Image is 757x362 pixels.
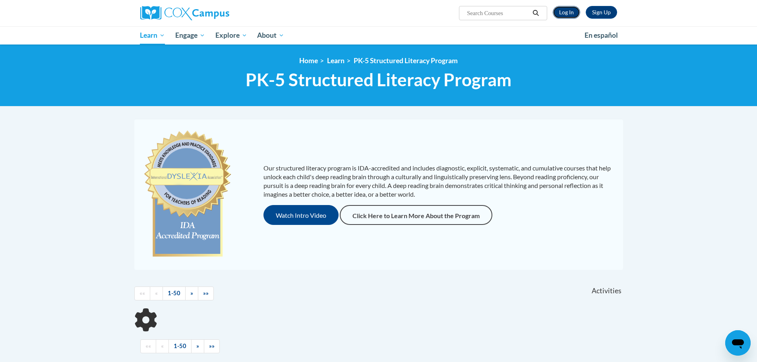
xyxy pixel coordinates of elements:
a: Learn [135,26,170,45]
a: Previous [150,287,163,300]
a: Log In [553,6,580,19]
a: PK-5 Structured Literacy Program [354,56,458,65]
input: Search Courses [466,8,530,18]
span: «« [145,343,151,349]
p: Our structured literacy program is IDA-accredited and includes diagnostic, explicit, systematic, ... [263,164,615,199]
button: Watch Intro Video [263,205,339,225]
a: Begining [134,287,150,300]
a: Engage [170,26,210,45]
span: » [190,290,193,296]
span: «« [139,290,145,296]
a: End [198,287,214,300]
a: Learn [327,56,345,65]
span: Learn [140,31,165,40]
a: About [252,26,289,45]
a: Next [185,287,198,300]
a: 1-50 [168,339,192,353]
a: 1-50 [163,287,186,300]
div: Main menu [128,26,629,45]
a: Previous [156,339,169,353]
span: Activities [592,287,621,295]
a: Home [299,56,318,65]
img: c477cda6-e343-453b-bfce-d6f9e9818e1c.png [142,127,233,262]
a: Next [191,339,204,353]
span: Explore [215,31,247,40]
a: Register [586,6,617,19]
span: En español [585,31,618,39]
span: »» [209,343,215,349]
a: Begining [140,339,156,353]
a: Cox Campus [140,6,291,20]
span: » [196,343,199,349]
span: PK-5 Structured Literacy Program [246,69,511,90]
span: « [155,290,158,296]
button: Search [530,8,542,18]
a: En español [579,27,623,44]
a: Explore [210,26,252,45]
span: Engage [175,31,205,40]
span: « [161,343,164,349]
a: Click Here to Learn More About the Program [340,205,492,225]
a: End [204,339,220,353]
span: About [257,31,284,40]
span: »» [203,290,209,296]
iframe: Button to launch messaging window [725,330,751,356]
img: Cox Campus [140,6,229,20]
